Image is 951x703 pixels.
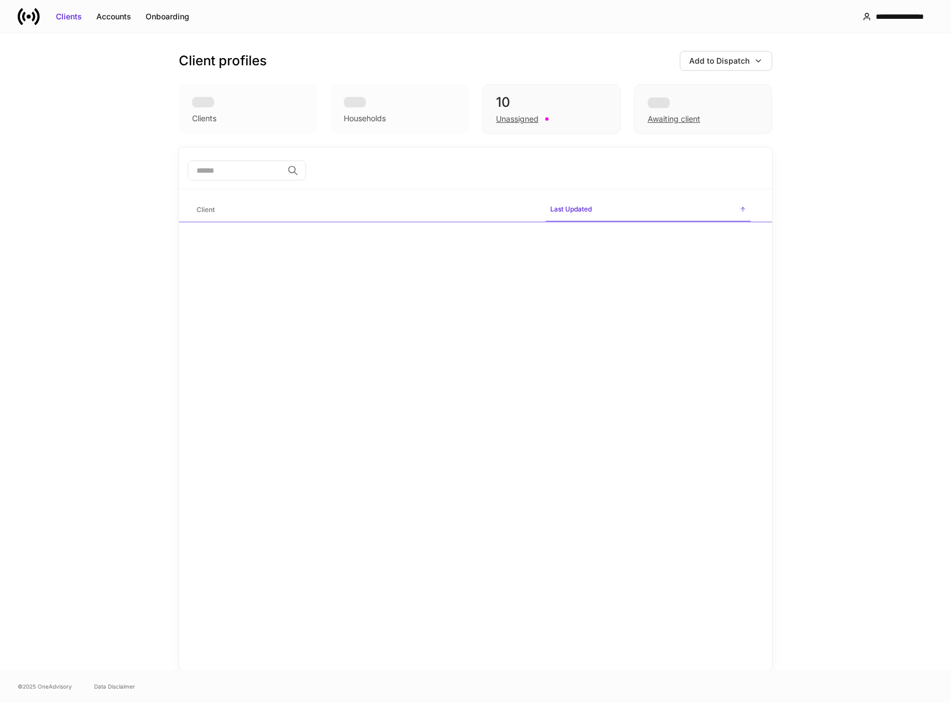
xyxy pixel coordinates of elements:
[689,55,750,66] div: Add to Dispatch
[496,94,607,111] div: 10
[138,8,197,25] button: Onboarding
[49,8,89,25] button: Clients
[192,113,216,124] div: Clients
[197,204,215,215] h6: Client
[546,198,751,222] span: Last Updated
[18,682,72,691] span: © 2025 OneAdvisory
[146,11,189,22] div: Onboarding
[496,113,539,125] div: Unassigned
[192,199,537,221] span: Client
[550,204,592,214] h6: Last Updated
[634,84,772,134] div: Awaiting client
[94,682,135,691] a: Data Disclaimer
[344,113,386,124] div: Households
[96,11,131,22] div: Accounts
[179,52,267,70] h3: Client profiles
[648,113,700,125] div: Awaiting client
[482,84,621,134] div: 10Unassigned
[89,8,138,25] button: Accounts
[56,11,82,22] div: Clients
[680,51,772,71] button: Add to Dispatch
